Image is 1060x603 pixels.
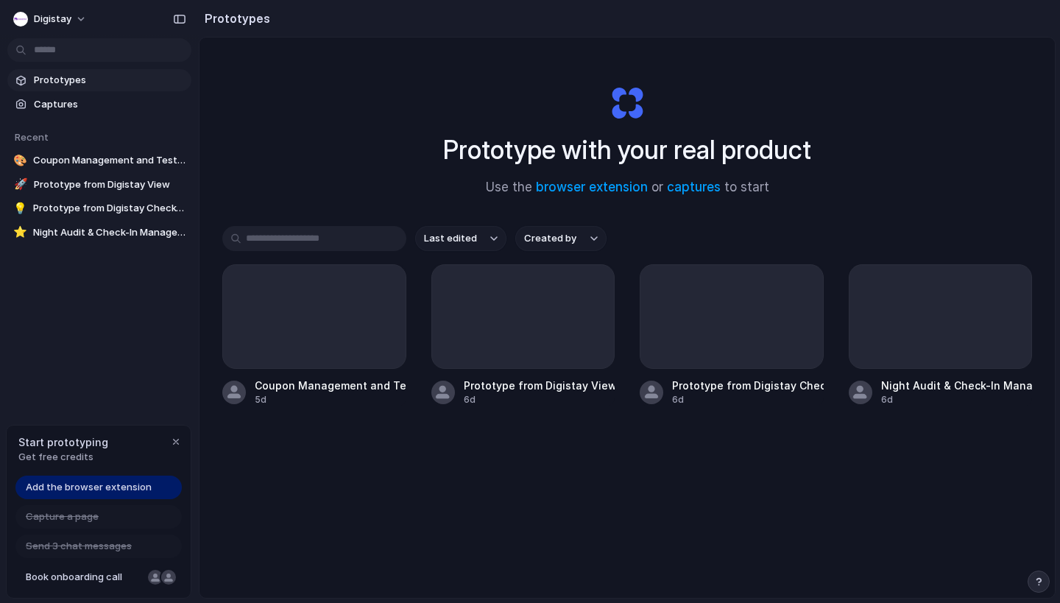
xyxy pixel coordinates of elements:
span: Recent [15,131,49,143]
h2: Prototypes [199,10,270,27]
div: 6d [464,393,615,406]
div: Nicole Kubica [146,568,164,586]
a: ⭐Night Audit & Check-In Management [7,222,191,244]
div: 6d [672,393,824,406]
div: Coupon Management and Testing Interface [255,378,406,393]
a: Night Audit & Check-In Management6d [849,264,1033,406]
a: browser extension [536,180,648,194]
span: Get free credits [18,450,108,465]
span: Capture a page [26,509,99,524]
div: 5d [255,393,406,406]
span: Prototype from Digistay View [34,177,185,192]
a: Prototype from Digistay Check-ins v26d [640,264,824,406]
div: 🎨 [13,153,27,168]
div: Christian Iacullo [160,568,177,586]
a: 🚀Prototype from Digistay View [7,174,191,196]
span: Book onboarding call [26,570,142,585]
div: Night Audit & Check-In Management [881,378,1033,393]
span: Last edited [424,231,477,246]
span: Prototypes [34,73,185,88]
a: Prototype from Digistay View6d [431,264,615,406]
div: ⭐ [13,225,27,240]
span: Add the browser extension [26,480,152,495]
button: Created by [515,226,607,251]
span: Start prototyping [18,434,108,450]
span: Night Audit & Check-In Management [33,225,185,240]
span: Captures [34,97,185,112]
div: Prototype from Digistay Check-ins v2 [672,378,824,393]
a: 💡Prototype from Digistay Check-ins v2 [7,197,191,219]
span: Created by [524,231,576,246]
a: Coupon Management and Testing Interface5d [222,264,406,406]
a: Prototypes [7,69,191,91]
a: Book onboarding call [15,565,182,589]
span: Prototype from Digistay Check-ins v2 [33,201,185,216]
span: Digistay [34,12,71,27]
div: 🚀 [13,177,28,192]
a: 🎨Coupon Management and Testing Interface [7,149,191,172]
button: Last edited [415,226,506,251]
h1: Prototype with your real product [443,130,811,169]
button: Digistay [7,7,94,31]
span: Send 3 chat messages [26,539,132,554]
div: Prototype from Digistay View [464,378,615,393]
div: 💡 [13,201,27,216]
span: Use the or to start [486,178,769,197]
a: captures [667,180,721,194]
div: 6d [881,393,1033,406]
span: Coupon Management and Testing Interface [33,153,185,168]
a: Captures [7,94,191,116]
